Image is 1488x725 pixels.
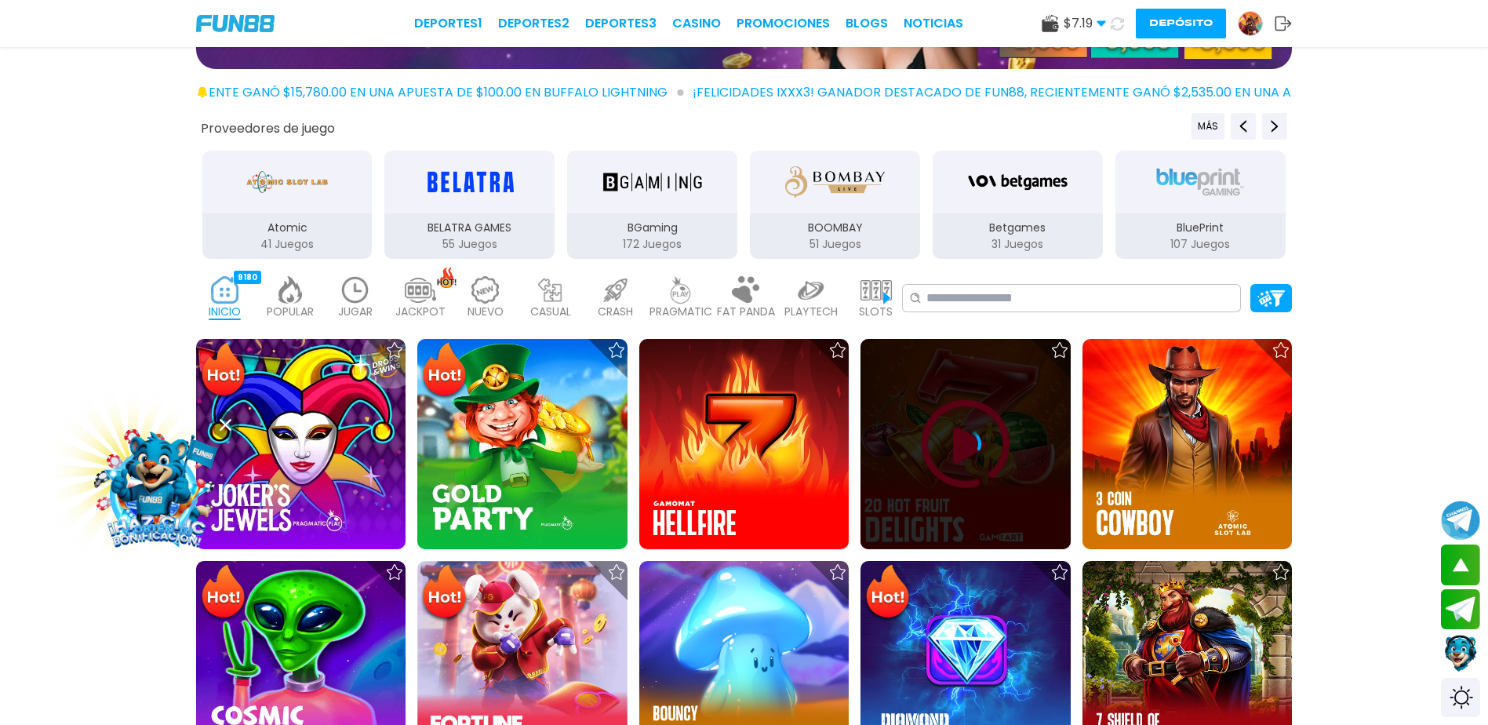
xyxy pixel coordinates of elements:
button: BGaming [561,149,744,260]
img: Hellfire [639,339,849,548]
img: pragmatic_light.webp [665,276,697,304]
img: Hot [419,341,470,402]
img: 3 Coin Cowboy [1082,339,1292,548]
img: Image Link [86,419,227,560]
button: Booming Games [1292,149,1475,260]
img: Platform Filter [1257,290,1285,307]
img: Company Logo [196,15,275,32]
img: Joker's Jewels [196,339,406,548]
img: hot [437,267,457,288]
img: crash_light.webp [600,276,631,304]
a: Deportes3 [585,14,657,33]
p: 107 Juegos [1115,236,1286,253]
p: CRASH [598,304,633,320]
p: 31 Juegos [933,236,1103,253]
p: Atomic [202,220,373,236]
img: BGaming [603,160,702,204]
img: fat_panda_light.webp [730,276,762,304]
p: SLOTS [859,304,893,320]
a: Avatar [1238,11,1275,36]
p: 41 Juegos [202,236,373,253]
button: BluePrint [1109,149,1292,260]
button: Join telegram [1441,589,1480,630]
button: scroll up [1441,545,1480,585]
a: CASINO [672,14,721,33]
button: Next providers [1262,113,1287,140]
p: PLAYTECH [784,304,838,320]
p: BluePrint [1115,220,1286,236]
div: 9180 [234,271,261,284]
button: Previous providers [1191,113,1224,140]
img: playtech_light.webp [795,276,827,304]
p: BGaming [567,220,737,236]
button: Betgames [926,149,1109,260]
img: Betgames [968,160,1067,204]
img: Hot [198,563,249,624]
img: BluePrint [1151,160,1250,204]
button: BELATRA GAMES [378,149,561,260]
span: $ 7.19 [1064,14,1106,33]
img: recent_light.webp [340,276,371,304]
button: Proveedores de juego [201,120,335,137]
a: BLOGS [846,14,888,33]
p: NUEVO [468,304,504,320]
p: BELATRA GAMES [384,220,555,236]
div: Switch theme [1441,678,1480,717]
img: casual_light.webp [535,276,566,304]
button: Depósito [1136,9,1226,38]
a: Promociones [737,14,830,33]
img: new_light.webp [470,276,501,304]
p: INICIO [209,304,241,320]
p: 172 Juegos [567,236,737,253]
img: Hot [419,563,470,624]
a: Deportes2 [498,14,569,33]
img: Atomic [243,160,331,204]
img: slots_light.webp [860,276,892,304]
img: Hot [862,563,913,624]
a: NOTICIAS [904,14,963,33]
img: Hot [198,341,249,402]
a: Deportes1 [414,14,482,33]
img: home_active.webp [209,276,241,304]
button: BOOMBAY [744,149,926,260]
img: BOOMBAY [785,160,884,204]
img: Avatar [1239,12,1262,35]
p: Betgames [933,220,1103,236]
p: POPULAR [267,304,314,320]
p: FAT PANDA [717,304,775,320]
button: Previous providers [1231,113,1256,140]
img: BELATRA GAMES [420,160,519,204]
button: Atomic [196,149,379,260]
p: 51 Juegos [750,236,920,253]
p: PRAGMATIC [649,304,712,320]
p: BOOMBAY [750,220,920,236]
img: popular_light.webp [275,276,306,304]
img: jackpot_light.webp [405,276,436,304]
p: JUGAR [338,304,373,320]
button: Join telegram channel [1441,500,1480,541]
p: CASUAL [530,304,571,320]
p: 55 Juegos [384,236,555,253]
p: JACKPOT [395,304,446,320]
button: Contact customer service [1441,633,1480,674]
img: Gold Party [417,339,627,548]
